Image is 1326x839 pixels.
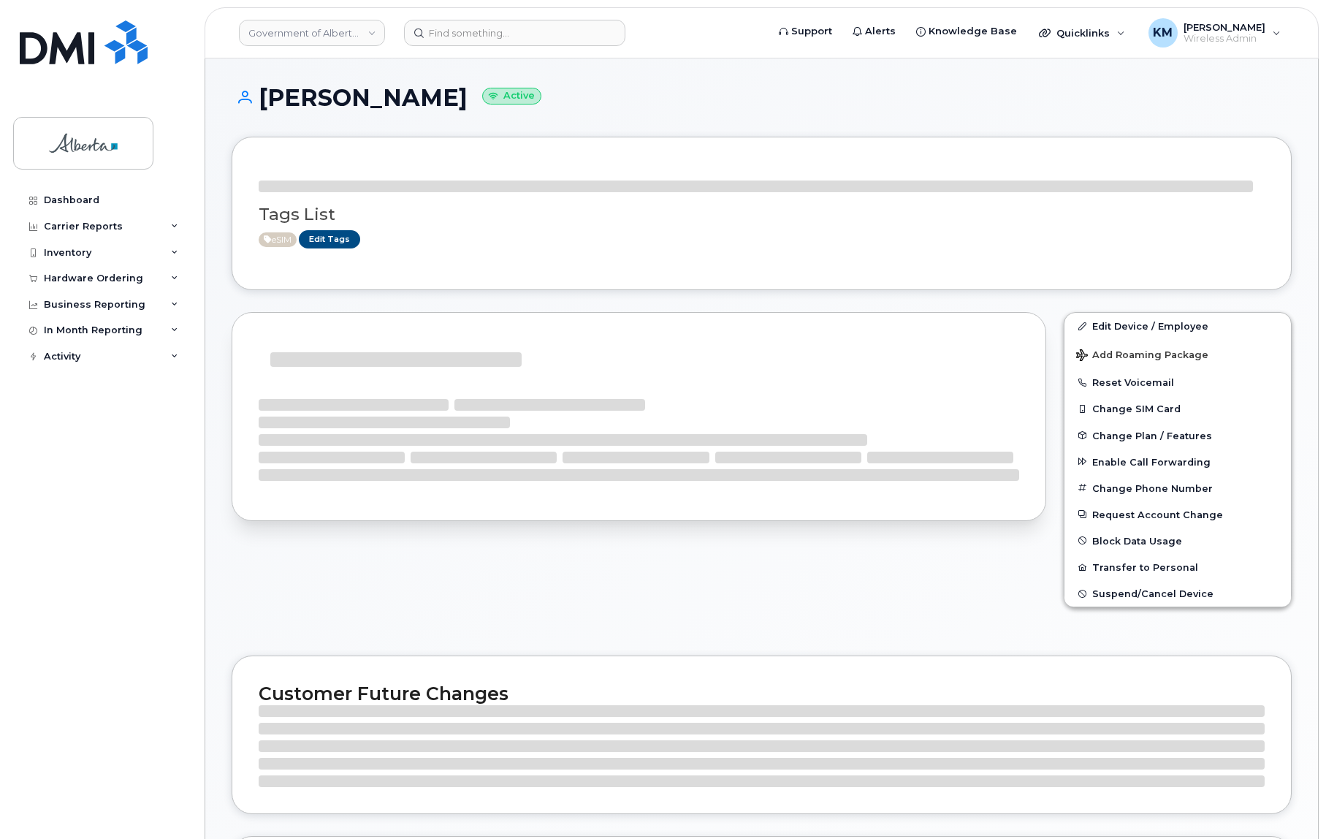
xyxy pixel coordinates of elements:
span: Change Plan / Features [1092,430,1212,441]
span: Active [259,232,297,247]
a: Edit Tags [299,230,360,248]
h2: Customer Future Changes [259,683,1265,705]
button: Block Data Usage [1064,528,1291,554]
button: Change Phone Number [1064,475,1291,501]
span: Enable Call Forwarding [1092,456,1211,467]
span: Add Roaming Package [1076,349,1208,363]
button: Request Account Change [1064,501,1291,528]
span: Suspend/Cancel Device [1092,588,1213,599]
button: Suspend/Cancel Device [1064,580,1291,607]
button: Add Roaming Package [1064,339,1291,369]
button: Enable Call Forwarding [1064,449,1291,475]
button: Transfer to Personal [1064,554,1291,580]
small: Active [482,88,541,105]
button: Change Plan / Features [1064,422,1291,449]
h3: Tags List [259,205,1265,224]
h1: [PERSON_NAME] [232,85,1292,110]
button: Change SIM Card [1064,395,1291,422]
a: Edit Device / Employee [1064,313,1291,339]
button: Reset Voicemail [1064,369,1291,395]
